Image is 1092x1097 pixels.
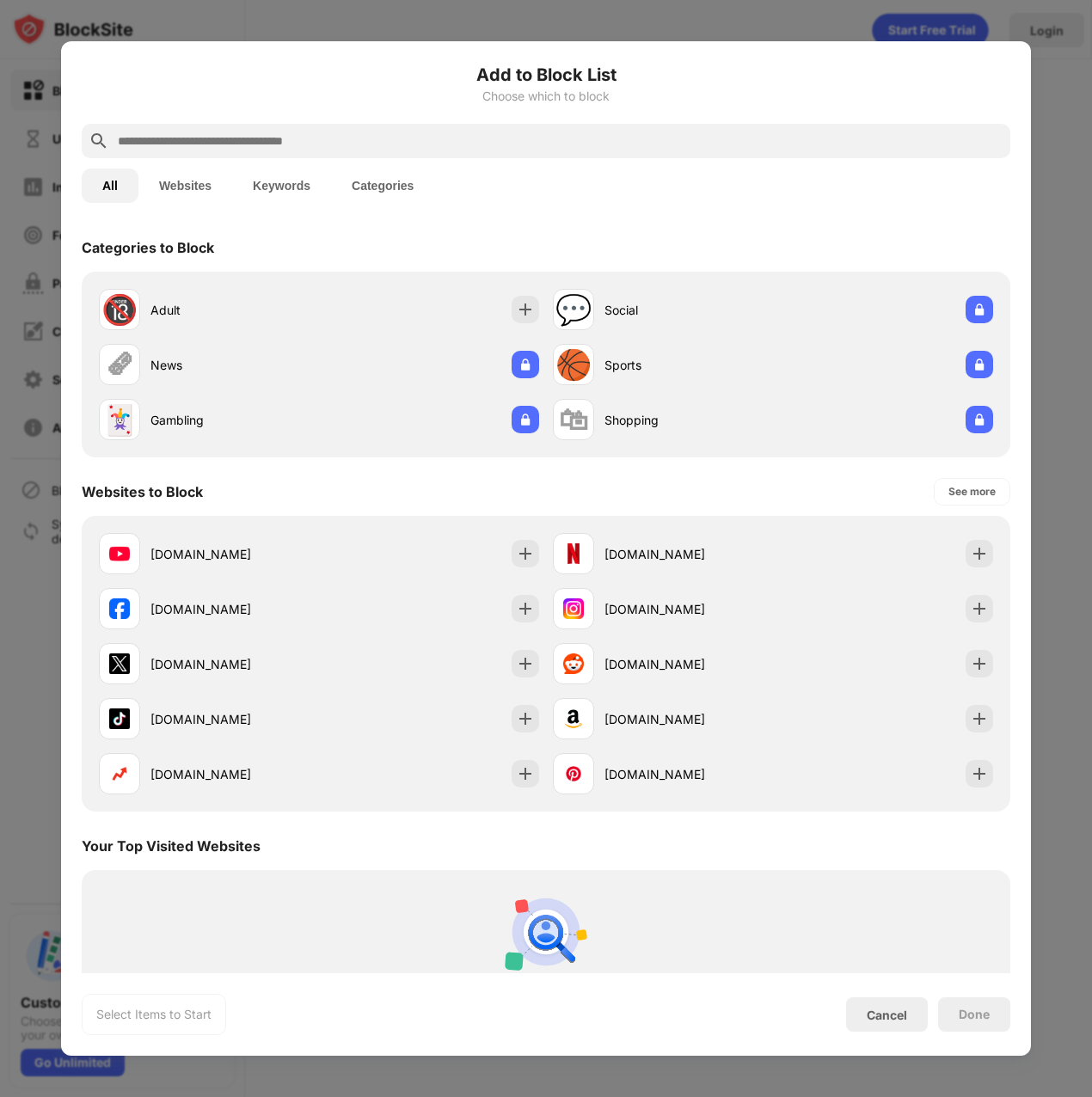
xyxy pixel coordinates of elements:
div: 🏀 [555,347,592,383]
button: Websites [138,169,232,203]
div: 💬 [555,292,592,328]
div: Your Top Visited Websites [82,837,261,855]
img: favicons [563,763,584,784]
div: Cancel [867,1008,907,1022]
div: 🗞 [105,347,134,383]
div: 🛍 [559,402,588,438]
div: [DOMAIN_NAME] [150,765,319,783]
div: [DOMAIN_NAME] [150,545,319,563]
div: [DOMAIN_NAME] [604,545,773,563]
div: [DOMAIN_NAME] [604,765,773,783]
div: Done [959,1008,990,1021]
button: Categories [331,169,434,203]
img: favicons [109,708,130,729]
div: Adult [150,301,319,319]
img: search.svg [89,131,109,151]
div: Select Items to Start [96,1006,212,1023]
div: Choose which to block [82,89,1010,103]
img: favicons [109,653,130,674]
img: favicons [563,598,584,619]
div: [DOMAIN_NAME] [150,600,319,618]
div: Categories to Block [82,239,214,256]
div: [DOMAIN_NAME] [604,710,773,728]
button: Keywords [232,169,331,203]
div: 🃏 [101,402,138,438]
button: All [82,169,138,203]
img: favicons [109,598,130,619]
div: Shopping [604,411,773,429]
div: [DOMAIN_NAME] [150,655,319,673]
div: [DOMAIN_NAME] [604,600,773,618]
img: favicons [563,543,584,564]
img: favicons [109,543,130,564]
div: [DOMAIN_NAME] [604,655,773,673]
img: favicons [563,653,584,674]
img: favicons [563,708,584,729]
h6: Add to Block List [82,62,1010,88]
div: Websites to Block [82,483,203,500]
div: See more [948,483,996,500]
img: favicons [109,763,130,784]
div: 🔞 [101,292,138,328]
div: News [150,356,319,374]
div: Sports [604,356,773,374]
div: [DOMAIN_NAME] [150,710,319,728]
div: Social [604,301,773,319]
img: personal-suggestions.svg [505,891,587,973]
div: Gambling [150,411,319,429]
